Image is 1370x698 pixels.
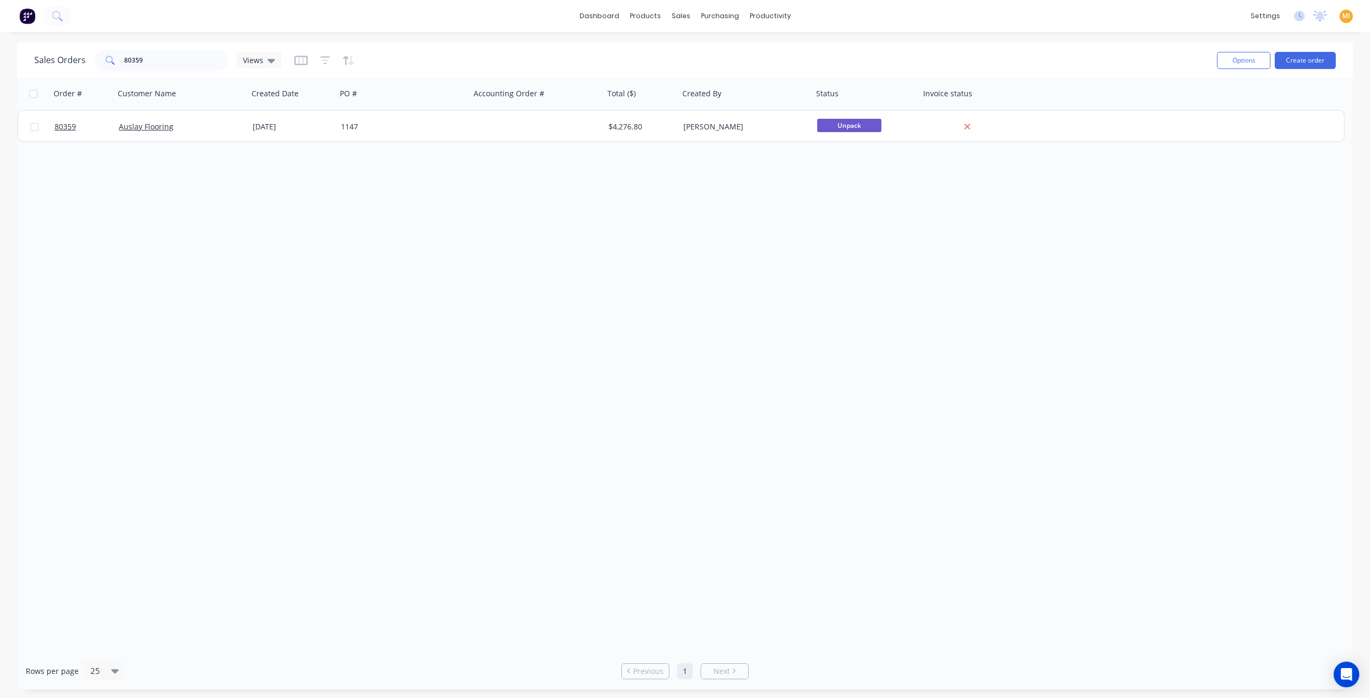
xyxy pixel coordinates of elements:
[55,111,119,143] a: 80359
[701,666,748,677] a: Next page
[633,666,664,677] span: Previous
[744,8,796,24] div: productivity
[622,666,669,677] a: Previous page
[118,88,176,99] div: Customer Name
[124,50,229,71] input: Search...
[816,88,839,99] div: Status
[1245,8,1285,24] div: settings
[34,55,86,65] h1: Sales Orders
[696,8,744,24] div: purchasing
[923,88,972,99] div: Invoice status
[341,121,460,132] div: 1147
[243,55,263,66] span: Views
[54,88,82,99] div: Order #
[574,8,625,24] a: dashboard
[474,88,544,99] div: Accounting Order #
[1275,52,1336,69] button: Create order
[617,663,753,679] ul: Pagination
[682,88,721,99] div: Created By
[1217,52,1270,69] button: Options
[340,88,357,99] div: PO #
[713,666,730,677] span: Next
[119,121,173,132] a: Auslay Flooring
[55,121,76,132] span: 80359
[607,88,636,99] div: Total ($)
[252,88,299,99] div: Created Date
[19,8,35,24] img: Factory
[1342,11,1350,21] span: MI
[253,121,332,132] div: [DATE]
[683,121,802,132] div: [PERSON_NAME]
[625,8,666,24] div: products
[666,8,696,24] div: sales
[26,666,79,677] span: Rows per page
[677,663,693,679] a: Page 1 is your current page
[817,119,881,132] span: Unpack
[1334,662,1359,687] div: Open Intercom Messenger
[608,121,672,132] div: $4,276.80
